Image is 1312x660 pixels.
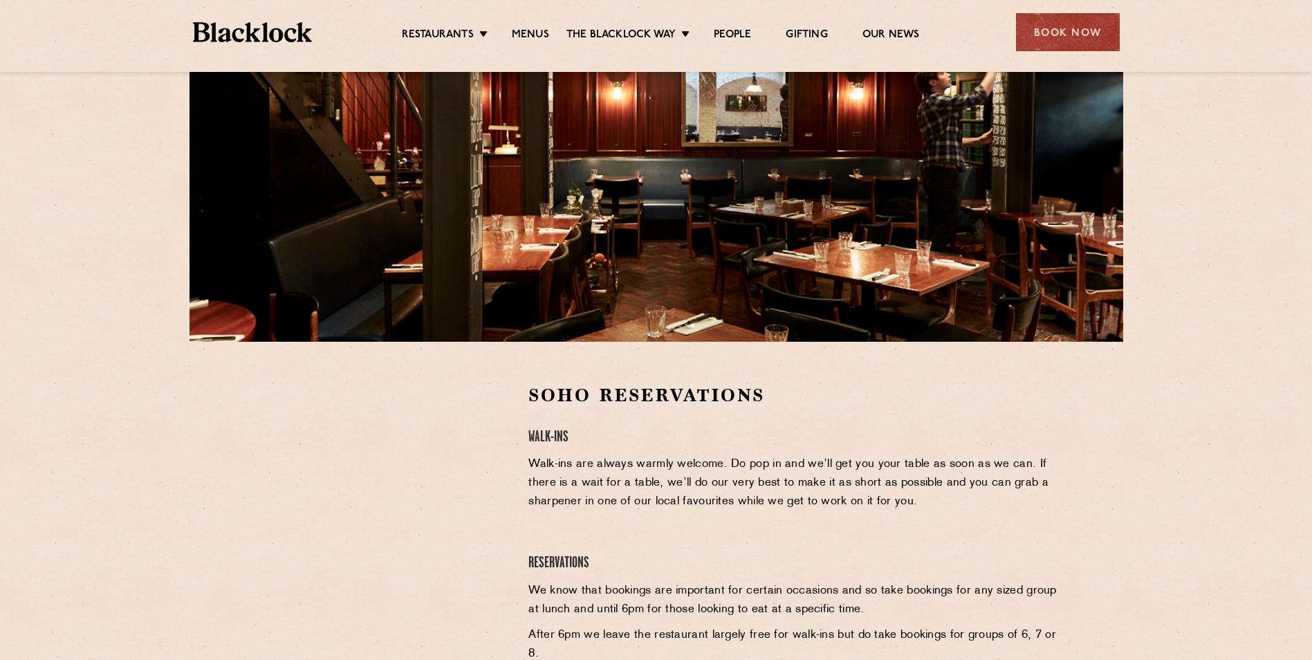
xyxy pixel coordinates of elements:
img: BL_Textured_Logo-footer-cropped.svg [193,22,313,42]
a: The Blacklock Way [566,28,676,44]
iframe: OpenTable make booking widget [303,383,458,592]
h4: Walk-Ins [528,428,1059,447]
h2: Soho Reservations [528,383,1059,407]
a: Restaurants [402,28,474,44]
div: Book Now [1016,13,1120,51]
a: People [714,28,751,44]
p: We know that bookings are important for certain occasions and so take bookings for any sized grou... [528,582,1059,619]
p: Walk-ins are always warmly welcome. Do pop in and we’ll get you your table as soon as we can. If ... [528,455,1059,511]
h4: Reservations [528,554,1059,573]
a: Menus [512,28,549,44]
a: Gifting [786,28,827,44]
a: Our News [862,28,920,44]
